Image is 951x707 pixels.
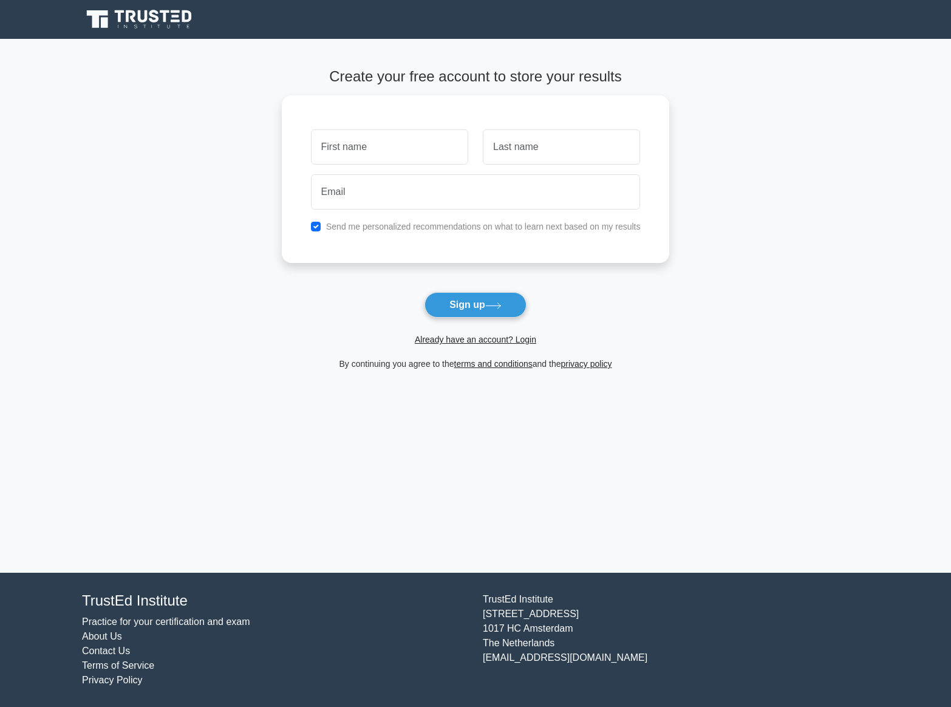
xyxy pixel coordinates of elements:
div: By continuing you agree to the and the [274,357,677,371]
a: Privacy Policy [82,675,143,685]
input: First name [311,129,468,165]
a: Practice for your certification and exam [82,616,250,627]
a: terms and conditions [454,359,533,369]
a: Contact Us [82,646,130,656]
div: TrustEd Institute [STREET_ADDRESS] 1017 HC Amsterdam The Netherlands [EMAIL_ADDRESS][DOMAIN_NAME] [475,592,876,688]
input: Last name [483,129,640,165]
a: Already have an account? Login [415,335,536,344]
h4: Create your free account to store your results [282,68,670,86]
a: About Us [82,631,122,641]
input: Email [311,174,641,210]
h4: TrustEd Institute [82,592,468,610]
a: privacy policy [561,359,612,369]
label: Send me personalized recommendations on what to learn next based on my results [326,222,641,231]
a: Terms of Service [82,660,154,671]
button: Sign up [424,292,527,318]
